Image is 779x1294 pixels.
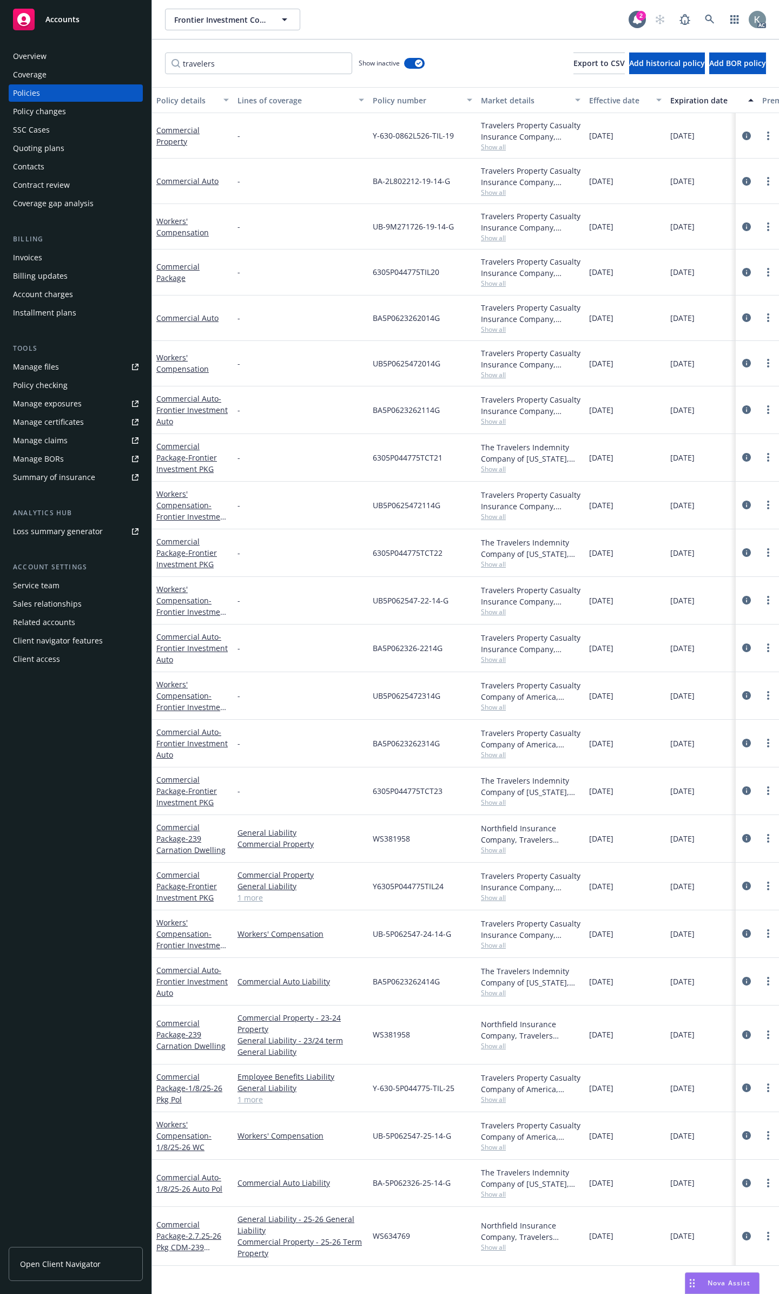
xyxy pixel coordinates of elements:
[740,594,753,607] a: circleInformation
[9,304,143,321] a: Installment plans
[481,632,580,655] div: Travelers Property Casualty Insurance Company, Travelers Insurance
[740,1028,753,1041] a: circleInformation
[237,500,240,511] span: -
[13,158,44,175] div: Contacts
[670,358,695,369] span: [DATE]
[13,432,68,449] div: Manage claims
[9,395,143,412] a: Manage exposures
[13,523,103,540] div: Loss summary generator
[709,58,766,68] span: Add BOR policy
[762,879,775,892] a: more
[373,595,448,606] span: UB5P062547-22-14-G
[156,261,200,283] a: Commercial Package
[9,286,143,303] a: Account charges
[685,1272,760,1294] button: Nova Assist
[156,1219,221,1264] a: Commercial Package
[629,58,705,68] span: Add historical policy
[165,52,352,74] input: Filter by keyword...
[237,221,240,232] span: -
[9,140,143,157] a: Quoting plans
[589,358,613,369] span: [DATE]
[481,256,580,279] div: Travelers Property Casualty Insurance Company, Travelers Insurance
[589,221,613,232] span: [DATE]
[373,221,454,232] span: UB-9M271726-19-14-G
[740,879,753,892] a: circleInformation
[589,452,613,463] span: [DATE]
[156,95,217,106] div: Policy details
[481,584,580,607] div: Travelers Property Casualty Insurance Company, Travelers Insurance
[156,313,219,323] a: Commercial Auto
[762,1129,775,1142] a: more
[589,130,613,141] span: [DATE]
[762,357,775,370] a: more
[237,130,240,141] span: -
[762,641,775,654] a: more
[481,823,580,845] div: Northfield Insurance Company, Travelers Insurance, Amwins
[589,266,613,278] span: [DATE]
[156,786,217,807] span: - Frontier Investment PKG
[481,394,580,417] div: Travelers Property Casualty Insurance Company, Travelers Insurance
[13,48,47,65] div: Overview
[589,175,613,187] span: [DATE]
[740,311,753,324] a: circleInformation
[670,595,695,606] span: [DATE]
[156,536,217,569] a: Commercial Package
[237,452,240,463] span: -
[237,1012,364,1035] a: Commercial Property - 23-24 Property
[740,129,753,142] a: circleInformation
[237,1213,364,1236] a: General Liability - 25-26 General Liability
[481,211,580,233] div: Travelers Property Casualty Insurance Company, Travelers Insurance
[481,845,580,855] span: Show all
[670,833,695,844] span: [DATE]
[762,175,775,188] a: more
[9,614,143,631] a: Related accounts
[13,469,95,486] div: Summary of insurance
[373,358,440,369] span: UB5P0625472014G
[477,87,585,113] button: Market details
[237,785,240,797] span: -
[740,451,753,464] a: circleInformation
[368,87,477,113] button: Policy number
[237,95,352,106] div: Lines of coverage
[762,689,775,702] a: more
[9,176,143,194] a: Contract review
[670,221,695,232] span: [DATE]
[373,833,410,844] span: WS381958
[237,690,240,701] span: -
[237,266,240,278] span: -
[156,1029,226,1051] span: - 239 Carnation Dwelling
[740,737,753,750] a: circleInformation
[9,84,143,102] a: Policies
[740,832,753,845] a: circleInformation
[589,404,613,416] span: [DATE]
[481,302,580,325] div: Travelers Property Casualty Insurance Company, Travelers Insurance
[156,489,228,533] a: Workers' Compensation
[589,95,650,106] div: Effective date
[45,15,80,24] span: Accounts
[13,176,70,194] div: Contract review
[762,1081,775,1094] a: more
[481,512,580,521] span: Show all
[670,642,695,654] span: [DATE]
[481,325,580,334] span: Show all
[740,641,753,654] a: circleInformation
[237,976,364,987] a: Commercial Auto Liability
[740,927,753,940] a: circleInformation
[174,14,268,25] span: Frontier Investment Corporation
[629,52,705,74] button: Add historical policy
[237,547,240,559] span: -
[237,642,240,654] span: -
[636,11,646,21] div: 2
[740,175,753,188] a: circleInformation
[13,84,40,102] div: Policies
[585,87,666,113] button: Effective date
[481,680,580,702] div: Travelers Property Casualty Company of America, Travelers Insurance
[589,500,613,511] span: [DATE]
[762,220,775,233] a: more
[13,66,47,83] div: Coverage
[481,798,580,807] span: Show all
[589,312,613,324] span: [DATE]
[589,738,613,749] span: [DATE]
[156,500,228,533] span: - Frontier Investment WC
[670,130,695,141] span: [DATE]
